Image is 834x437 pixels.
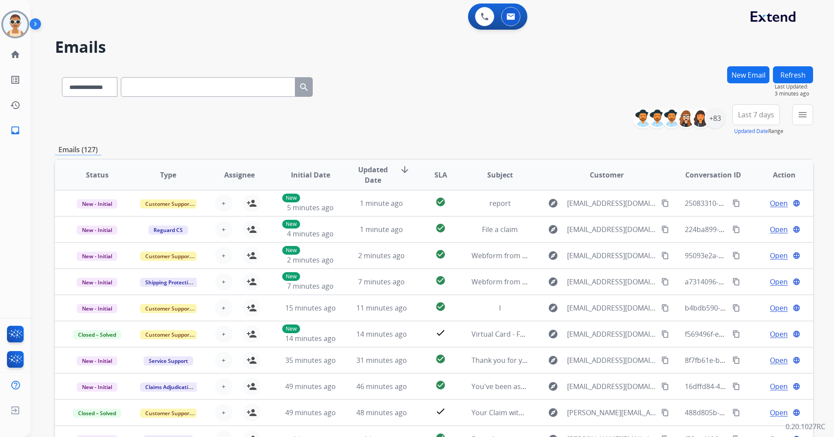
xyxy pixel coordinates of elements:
[215,352,232,369] button: +
[222,381,226,392] span: +
[732,278,740,286] mat-icon: content_copy
[734,128,768,135] button: Updated Date
[489,198,511,208] span: report
[55,38,813,56] h2: Emails
[732,104,780,125] button: Last 7 days
[215,195,232,212] button: +
[287,203,334,212] span: 5 minutes ago
[435,406,446,417] mat-icon: check
[356,303,407,313] span: 11 minutes ago
[77,252,117,261] span: New - Initial
[287,229,334,239] span: 4 minutes ago
[661,199,669,207] mat-icon: content_copy
[358,277,405,287] span: 7 minutes ago
[356,329,407,339] span: 14 minutes ago
[548,329,558,339] mat-icon: explore
[661,304,669,312] mat-icon: content_copy
[661,252,669,259] mat-icon: content_copy
[435,249,446,259] mat-icon: check_circle
[793,409,800,417] mat-icon: language
[567,355,656,365] span: [EMAIL_ADDRESS][DOMAIN_NAME]
[732,356,740,364] mat-icon: content_copy
[567,303,656,313] span: [EMAIL_ADDRESS][DOMAIN_NAME]
[567,381,656,392] span: [EMAIL_ADDRESS][DOMAIN_NAME]
[567,329,656,339] span: [EMAIL_ADDRESS][DOMAIN_NAME]
[472,329,549,339] span: Virtual Card - Follow Up
[435,301,446,312] mat-icon: check_circle
[285,334,336,343] span: 14 minutes ago
[661,278,669,286] mat-icon: content_copy
[685,329,814,339] span: f569496f-e0dc-43e2-80a0-98cd8c4ed9f6
[73,330,121,339] span: Closed – Solved
[222,224,226,235] span: +
[793,278,800,286] mat-icon: language
[246,355,257,365] mat-icon: person_add
[567,224,656,235] span: [EMAIL_ADDRESS][DOMAIN_NAME]
[727,66,769,83] button: New Email
[773,66,813,83] button: Refresh
[732,330,740,338] mat-icon: content_copy
[10,49,21,60] mat-icon: home
[282,324,300,333] p: New
[160,170,176,180] span: Type
[661,382,669,390] mat-icon: content_copy
[246,250,257,261] mat-icon: person_add
[144,356,193,365] span: Service Support
[140,409,197,418] span: Customer Support
[246,277,257,287] mat-icon: person_add
[356,408,407,417] span: 48 minutes ago
[291,170,330,180] span: Initial Date
[246,224,257,235] mat-icon: person_add
[793,252,800,259] mat-icon: language
[140,382,200,392] span: Claims Adjudication
[472,277,669,287] span: Webform from [EMAIL_ADDRESS][DOMAIN_NAME] on [DATE]
[358,251,405,260] span: 2 minutes ago
[282,246,300,255] p: New
[77,278,117,287] span: New - Initial
[215,247,232,264] button: +
[742,160,813,190] th: Action
[285,408,336,417] span: 49 minutes ago
[661,356,669,364] mat-icon: content_copy
[793,330,800,338] mat-icon: language
[282,220,300,229] p: New
[567,407,656,418] span: [PERSON_NAME][EMAIL_ADDRESS][PERSON_NAME][DOMAIN_NAME]
[472,408,547,417] span: Your Claim with Extend
[246,198,257,208] mat-icon: person_add
[287,281,334,291] span: 7 minutes ago
[77,199,117,208] span: New - Initial
[222,198,226,208] span: +
[732,252,740,259] mat-icon: content_copy
[356,355,407,365] span: 31 minutes ago
[499,303,501,313] span: I
[356,382,407,391] span: 46 minutes ago
[738,113,774,116] span: Last 7 days
[353,164,393,185] span: Updated Date
[360,225,403,234] span: 1 minute ago
[786,421,825,432] p: 0.20.1027RC
[73,409,121,418] span: Closed – Solved
[472,382,741,391] span: You've been assigned a new service order: 394381e7-391d-45c9-a9bb-1f61fff2a37a
[732,304,740,312] mat-icon: content_copy
[732,225,740,233] mat-icon: content_copy
[770,355,788,365] span: Open
[287,255,334,265] span: 2 minutes ago
[435,380,446,390] mat-icon: check_circle
[685,198,814,208] span: 25083310-caa4-49c7-933b-df67f53523f0
[55,144,101,155] p: Emails (127)
[140,278,200,287] span: Shipping Protection
[215,378,232,395] button: +
[793,225,800,233] mat-icon: language
[400,164,410,175] mat-icon: arrow_downward
[285,355,336,365] span: 35 minutes ago
[775,83,813,90] span: Last Updated:
[285,303,336,313] span: 15 minutes ago
[775,90,813,97] span: 3 minutes ago
[10,125,21,136] mat-icon: inbox
[472,355,640,365] span: Thank you for your purchase from Rad Power Bikes
[140,252,197,261] span: Customer Support
[732,199,740,207] mat-icon: content_copy
[435,223,446,233] mat-icon: check_circle
[77,304,117,313] span: New - Initial
[770,381,788,392] span: Open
